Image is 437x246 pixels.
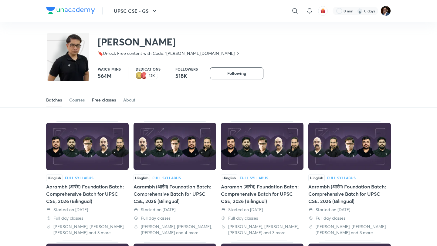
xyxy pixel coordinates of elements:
[46,175,63,181] span: Hinglish
[134,175,150,181] span: Hinglish
[134,123,216,170] img: Thumbnail
[175,67,198,71] p: Followers
[69,97,85,103] div: Courses
[46,97,62,103] div: Batches
[69,93,85,107] a: Courses
[175,72,198,79] p: 518K
[92,93,116,107] a: Free classes
[46,93,62,107] a: Batches
[110,5,162,17] button: UPSC CSE - GS
[357,8,363,14] img: streak
[134,207,216,213] div: Started on 9 Jul 2025
[308,207,391,213] div: Started on 8 Jun 2025
[46,7,95,15] a: Company Logo
[98,72,121,79] p: 564M
[327,176,356,180] div: Full Syllabus
[46,123,129,170] img: Thumbnail
[308,224,391,236] div: Sudarshan Gurjar, Dr Sidharth Arora, Mrunal Patel and 3 more
[46,207,129,213] div: Started on 17 Jul 2025
[65,176,93,180] div: Full Syllabus
[46,183,129,205] div: Aarambh (आरंभ) Foundation Batch: Comprehensive Batch for UPSC CSE, 2026 (Bilingual)
[318,6,328,16] button: avatar
[46,215,129,221] div: Full day classes
[46,120,129,236] div: Aarambh (आरंभ) Foundation Batch: Comprehensive Batch for UPSC CSE, 2026 (Bilingual)
[308,120,391,236] div: Aarambh (आरंभ) Foundation Batch: Comprehensive Batch for UPSC CSE, 2026 (Bilingual)
[123,93,135,107] a: About
[221,207,303,213] div: Started on 30 Jun 2025
[136,67,161,71] p: Dedications
[134,183,216,205] div: Aarambh (आरंभ) Foundation Batch: Comprehensive Batch for UPSC CSE, 2026 (Bilingual)
[98,36,240,48] h2: [PERSON_NAME]
[98,67,121,71] p: Watch mins
[240,176,268,180] div: Full Syllabus
[308,123,391,170] img: Thumbnail
[47,34,89,91] img: class
[149,74,155,78] p: 12K
[92,97,116,103] div: Free classes
[221,123,303,170] img: Thumbnail
[152,176,181,180] div: Full Syllabus
[221,183,303,205] div: Aarambh (आरंभ) Foundation Batch: Comprehensive Batch for UPSC CSE, 2026 (Bilingual)
[308,183,391,205] div: Aarambh (आरंभ) Foundation Batch: Comprehensive Batch for UPSC CSE, 2026 (Bilingual)
[320,8,326,14] img: avatar
[221,224,303,236] div: Sudarshan Gurjar, Dr Sidharth Arora, Anuj Garg and 3 more
[134,215,216,221] div: Full day classes
[134,224,216,236] div: Sudarshan Gurjar, Dr Sidharth Arora, Arti Chhawari and 4 more
[381,6,391,16] img: Amber Nigam
[227,70,246,76] span: Following
[221,175,237,181] span: Hinglish
[46,224,129,236] div: Sudarshan Gurjar, Dr Sidharth Arora, Arti Chhawari and 3 more
[221,120,303,236] div: Aarambh (आरंभ) Foundation Batch: Comprehensive Batch for UPSC CSE, 2026 (Bilingual)
[136,72,143,79] img: educator badge2
[308,215,391,221] div: Full day classes
[123,97,135,103] div: About
[141,72,148,79] img: educator badge1
[46,7,95,14] img: Company Logo
[210,67,263,79] button: Following
[221,215,303,221] div: Full day classes
[308,175,325,181] span: Hinglish
[134,120,216,236] div: Aarambh (आरंभ) Foundation Batch: Comprehensive Batch for UPSC CSE, 2026 (Bilingual)
[98,50,235,56] p: 🔖Unlock Free content with Code: '[PERSON_NAME][DOMAIN_NAME]'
